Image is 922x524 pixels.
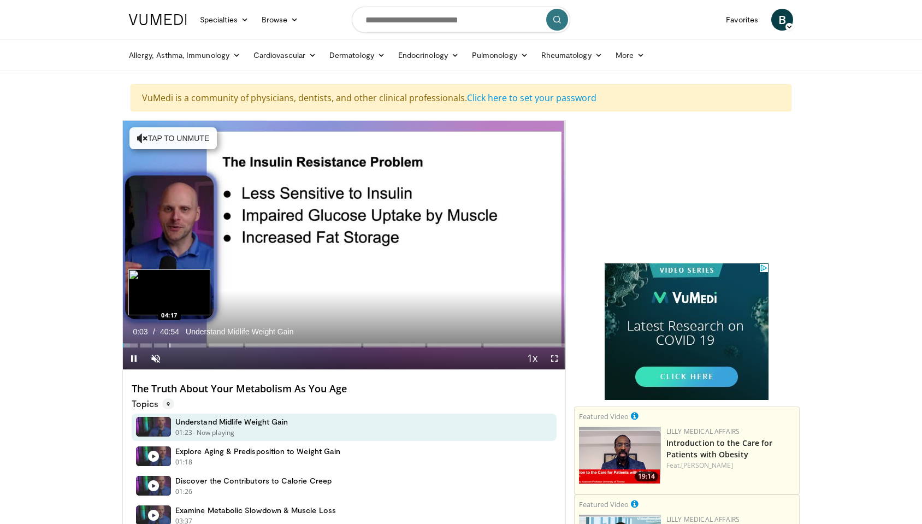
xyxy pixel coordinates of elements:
a: Dermatology [323,44,392,66]
a: Browse [255,9,305,31]
iframe: Advertisement [605,263,769,400]
a: Cardiovascular [247,44,323,66]
a: 19:14 [579,427,661,484]
img: VuMedi Logo [129,14,187,25]
span: 9 [162,398,174,409]
video-js: Video Player [123,121,565,370]
button: Fullscreen [543,348,565,369]
iframe: Advertisement [605,120,769,257]
img: acc2e291-ced4-4dd5-b17b-d06994da28f3.png.150x105_q85_crop-smart_upscale.png [579,427,661,484]
span: Understand Midlife Weight Gain [186,327,293,337]
div: VuMedi is a community of physicians, dentists, and other clinical professionals. [131,84,791,111]
p: Topics [132,398,174,409]
a: Specialties [193,9,255,31]
span: 40:54 [160,327,179,336]
h4: The Truth About Your Metabolism As You Age [132,383,557,395]
div: Feat. [666,461,795,470]
small: Featured Video [579,499,629,509]
a: [PERSON_NAME] [681,461,733,470]
span: 0:03 [133,327,147,336]
a: Rheumatology [535,44,609,66]
a: Lilly Medical Affairs [666,427,740,436]
button: Pause [123,348,145,369]
p: 01:26 [175,487,193,497]
h4: Examine Metabolic Slowdown & Muscle Loss [175,505,336,515]
a: Lilly Medical Affairs [666,515,740,524]
a: B [771,9,793,31]
button: Unmute [145,348,167,369]
input: Search topics, interventions [352,7,570,33]
button: Tap to unmute [129,127,217,149]
small: Featured Video [579,411,629,421]
h4: Explore Aging & Predisposition to Weight Gain [175,446,340,456]
a: Favorites [719,9,765,31]
a: Allergy, Asthma, Immunology [122,44,247,66]
h4: Discover the Contributors to Calorie Creep [175,476,332,486]
div: Progress Bar [123,343,565,348]
a: More [609,44,651,66]
button: Playback Rate [522,348,543,369]
p: - Now playing [193,428,235,438]
span: / [153,327,155,336]
span: 19:14 [635,472,658,481]
img: image.jpeg [128,269,210,315]
p: 01:23 [175,428,193,438]
p: 01:18 [175,457,193,467]
a: Pulmonology [465,44,535,66]
h4: Understand Midlife Weight Gain [175,417,288,427]
a: Introduction to the Care for Patients with Obesity [666,438,773,460]
a: Endocrinology [392,44,465,66]
a: Click here to set your password [467,92,596,104]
